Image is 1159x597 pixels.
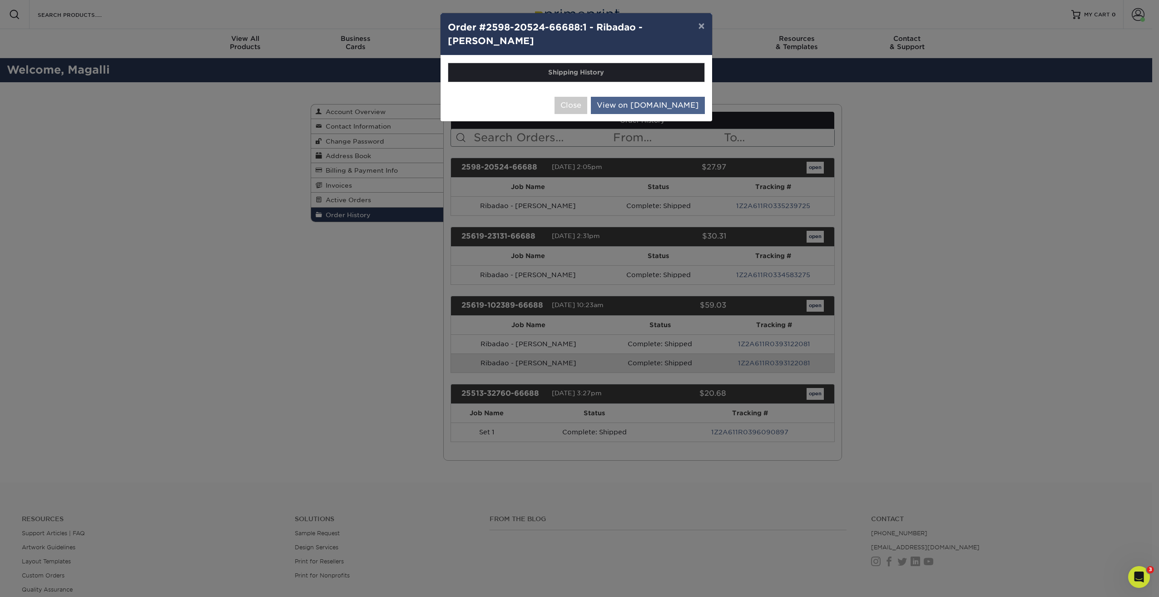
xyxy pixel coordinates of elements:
[591,97,705,114] a: View on [DOMAIN_NAME]
[448,20,705,48] h4: Order #2598-20524-66688:1 - Ribadao - [PERSON_NAME]
[1147,566,1154,573] span: 3
[448,63,704,82] th: Shipping History
[1128,566,1150,588] iframe: Intercom live chat
[691,13,712,39] button: ×
[555,97,587,114] button: Close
